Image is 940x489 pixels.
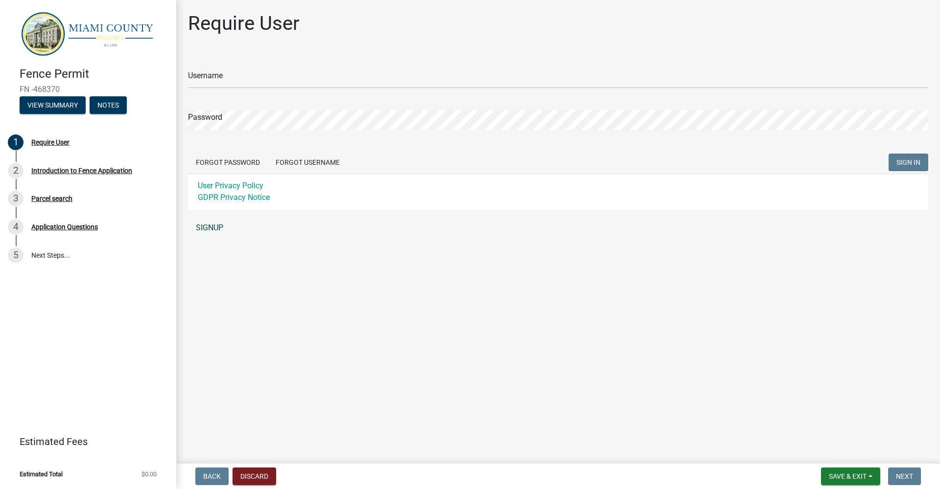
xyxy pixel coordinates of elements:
[188,154,268,171] button: Forgot Password
[198,181,263,190] a: User Privacy Policy
[8,163,23,178] div: 2
[20,96,86,114] button: View Summary
[829,472,867,480] span: Save & Exit
[188,218,928,238] a: SIGNUP
[31,223,98,230] div: Application Questions
[198,193,270,202] a: GDPR Privacy Notice
[8,219,23,235] div: 4
[20,471,63,477] span: Estimated Total
[188,12,300,35] h1: Require User
[268,154,348,171] button: Forgot Username
[20,10,161,57] img: Miami County, Indiana
[20,85,157,94] span: FN -468370
[8,432,161,451] a: Estimated Fees
[31,195,72,202] div: Parcel search
[90,102,127,110] wm-modal-confirm: Notes
[889,154,928,171] button: SIGN IN
[141,471,157,477] span: $0.00
[888,467,921,485] button: Next
[195,467,229,485] button: Back
[233,467,276,485] button: Discard
[31,167,132,174] div: Introduction to Fence Application
[8,191,23,206] div: 3
[821,467,880,485] button: Save & Exit
[8,247,23,263] div: 5
[20,67,168,81] h4: Fence Permit
[896,472,913,480] span: Next
[203,472,221,480] span: Back
[896,158,920,166] span: SIGN IN
[20,102,86,110] wm-modal-confirm: Summary
[90,96,127,114] button: Notes
[8,134,23,150] div: 1
[31,139,70,146] div: Require User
